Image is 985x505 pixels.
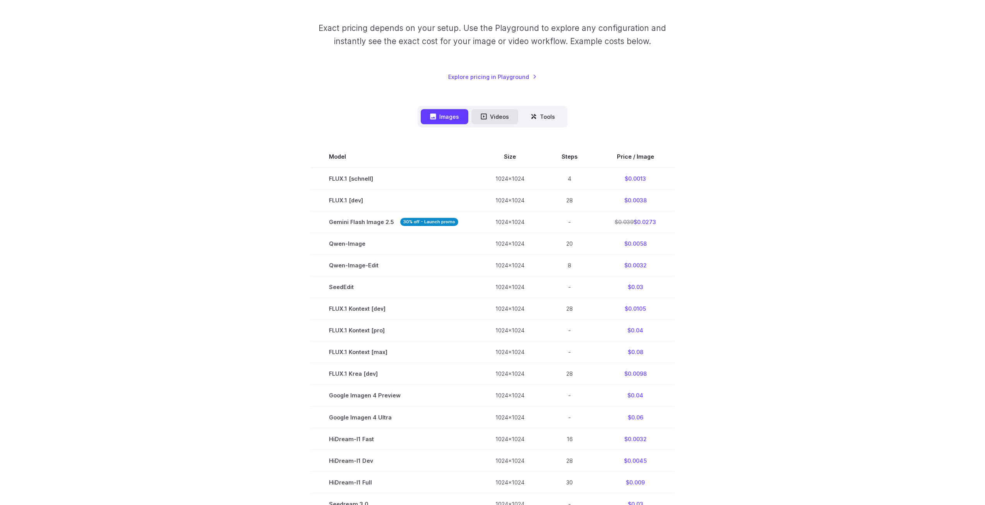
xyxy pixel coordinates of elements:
[477,168,543,190] td: 1024x1024
[596,146,675,168] th: Price / Image
[543,190,596,211] td: 28
[596,190,675,211] td: $0.0038
[477,190,543,211] td: 1024x1024
[477,146,543,168] th: Size
[543,450,596,471] td: 28
[310,146,477,168] th: Model
[477,428,543,450] td: 1024x1024
[596,406,675,428] td: $0.06
[310,341,477,363] td: FLUX.1 Kontext [max]
[596,255,675,276] td: $0.0032
[304,22,681,48] p: Exact pricing depends on your setup. Use the Playground to explore any configuration and instantl...
[596,276,675,298] td: $0.03
[543,471,596,493] td: 30
[448,72,537,81] a: Explore pricing in Playground
[596,471,675,493] td: $0.009
[477,298,543,320] td: 1024x1024
[477,341,543,363] td: 1024x1024
[310,168,477,190] td: FLUX.1 [schnell]
[543,255,596,276] td: 8
[596,320,675,341] td: $0.04
[596,428,675,450] td: $0.0032
[543,385,596,406] td: -
[596,363,675,385] td: $0.0098
[543,363,596,385] td: 28
[477,211,543,233] td: 1024x1024
[543,406,596,428] td: -
[543,320,596,341] td: -
[310,255,477,276] td: Qwen-Image-Edit
[477,320,543,341] td: 1024x1024
[596,233,675,255] td: $0.0058
[310,233,477,255] td: Qwen-Image
[477,406,543,428] td: 1024x1024
[596,168,675,190] td: $0.0013
[400,218,458,226] strong: 30% off - Launch promo
[596,211,675,233] td: $0.0273
[310,385,477,406] td: Google Imagen 4 Preview
[477,471,543,493] td: 1024x1024
[477,450,543,471] td: 1024x1024
[310,363,477,385] td: FLUX.1 Krea [dev]
[543,211,596,233] td: -
[543,146,596,168] th: Steps
[596,385,675,406] td: $0.04
[471,109,518,124] button: Videos
[477,385,543,406] td: 1024x1024
[543,428,596,450] td: 16
[543,233,596,255] td: 20
[329,217,458,226] span: Gemini Flash Image 2.5
[310,298,477,320] td: FLUX.1 Kontext [dev]
[543,341,596,363] td: -
[543,276,596,298] td: -
[310,428,477,450] td: HiDream-I1 Fast
[477,233,543,255] td: 1024x1024
[477,363,543,385] td: 1024x1024
[310,406,477,428] td: Google Imagen 4 Ultra
[596,450,675,471] td: $0.0045
[521,109,564,124] button: Tools
[543,168,596,190] td: 4
[310,450,477,471] td: HiDream-I1 Dev
[596,341,675,363] td: $0.08
[310,276,477,298] td: SeedEdit
[477,276,543,298] td: 1024x1024
[310,320,477,341] td: FLUX.1 Kontext [pro]
[615,219,634,225] s: $0.039
[477,255,543,276] td: 1024x1024
[310,471,477,493] td: HiDream-I1 Full
[543,298,596,320] td: 28
[310,190,477,211] td: FLUX.1 [dev]
[421,109,468,124] button: Images
[596,298,675,320] td: $0.0105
